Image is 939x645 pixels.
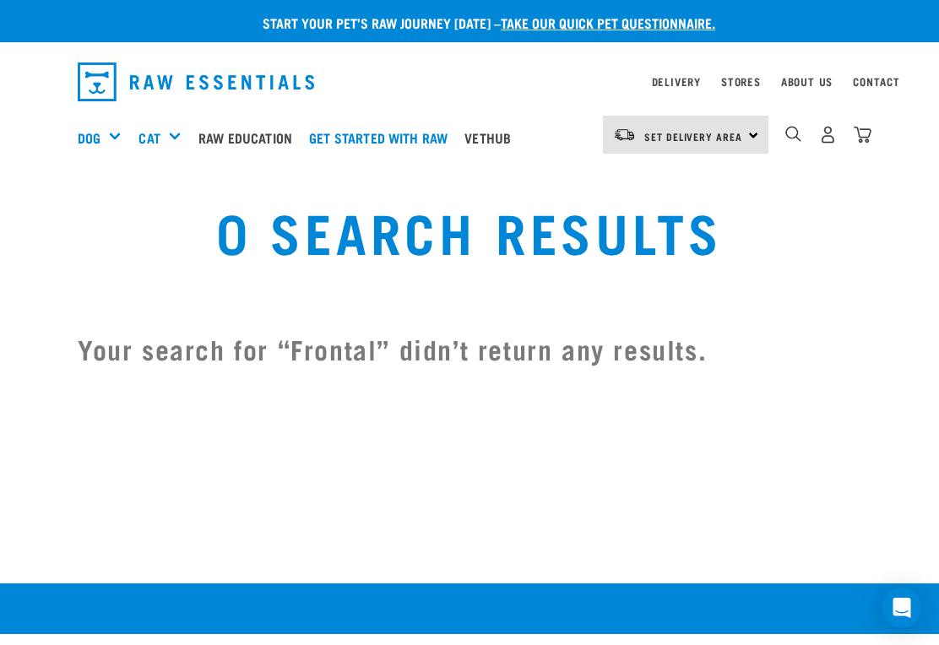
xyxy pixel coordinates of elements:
[781,79,833,84] a: About Us
[819,126,837,144] img: user.png
[78,62,314,101] img: Raw Essentials Logo
[853,79,900,84] a: Contact
[138,127,160,148] a: Cat
[882,588,922,628] div: Open Intercom Messenger
[501,19,715,26] a: take our quick pet questionnaire.
[721,79,761,84] a: Stores
[460,104,524,171] a: Vethub
[194,104,305,171] a: Raw Education
[854,126,871,144] img: home-icon@2x.png
[187,200,752,261] h1: 0 Search Results
[305,104,460,171] a: Get started with Raw
[644,133,742,139] span: Set Delivery Area
[652,79,701,84] a: Delivery
[78,328,861,369] h2: Your search for “Frontal” didn’t return any results.
[613,127,636,143] img: van-moving.png
[64,56,875,108] nav: dropdown navigation
[78,127,100,148] a: Dog
[785,126,801,142] img: home-icon-1@2x.png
